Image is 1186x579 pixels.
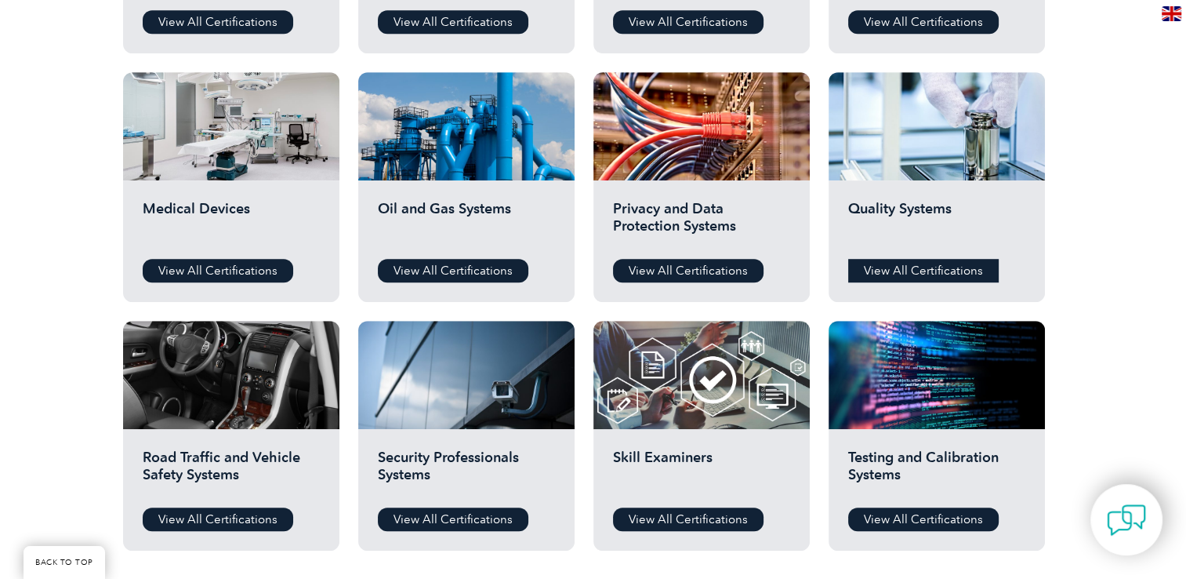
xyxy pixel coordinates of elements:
[848,449,1025,496] h2: Testing and Calibration Systems
[378,508,528,531] a: View All Certifications
[24,546,105,579] a: BACK TO TOP
[848,259,999,282] a: View All Certifications
[143,259,293,282] a: View All Certifications
[378,259,528,282] a: View All Certifications
[1107,501,1146,540] img: contact-chat.png
[613,259,763,282] a: View All Certifications
[613,200,790,247] h2: Privacy and Data Protection Systems
[143,200,320,247] h2: Medical Devices
[143,449,320,496] h2: Road Traffic and Vehicle Safety Systems
[613,508,763,531] a: View All Certifications
[378,449,555,496] h2: Security Professionals Systems
[848,508,999,531] a: View All Certifications
[613,10,763,34] a: View All Certifications
[143,508,293,531] a: View All Certifications
[378,10,528,34] a: View All Certifications
[848,200,1025,247] h2: Quality Systems
[378,200,555,247] h2: Oil and Gas Systems
[613,449,790,496] h2: Skill Examiners
[143,10,293,34] a: View All Certifications
[1162,6,1181,21] img: en
[848,10,999,34] a: View All Certifications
